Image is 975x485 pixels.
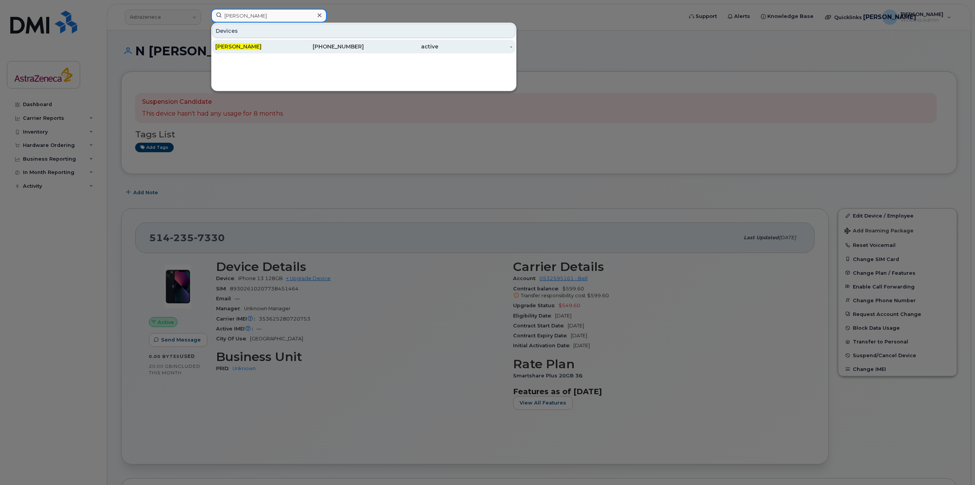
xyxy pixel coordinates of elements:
div: Devices [212,24,515,38]
span: [PERSON_NAME] [215,43,262,50]
div: - [438,43,513,50]
div: [PHONE_NUMBER] [290,43,364,50]
div: active [364,43,438,50]
a: [PERSON_NAME][PHONE_NUMBER]active- [212,40,515,53]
